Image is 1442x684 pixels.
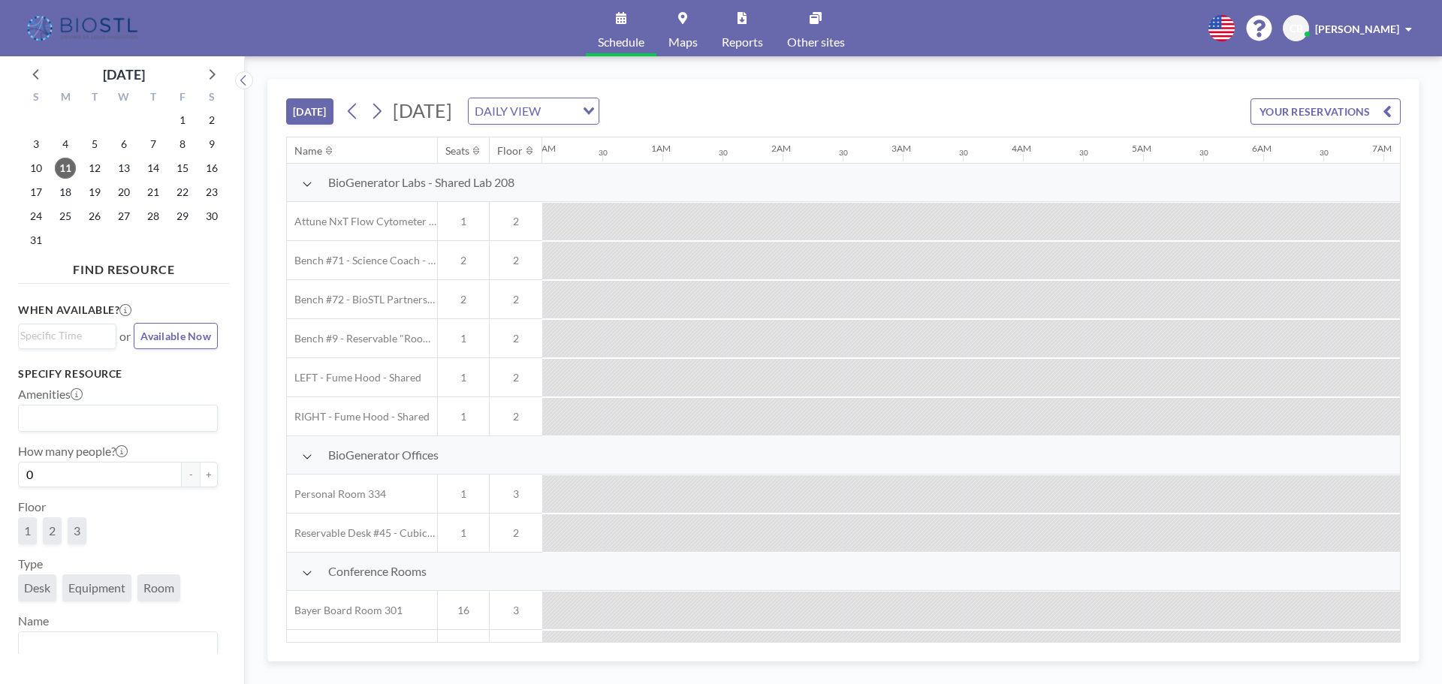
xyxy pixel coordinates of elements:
[787,36,845,48] span: Other sites
[1315,23,1399,35] span: [PERSON_NAME]
[113,206,134,227] span: Wednesday, August 27, 2025
[55,206,76,227] span: Monday, August 25, 2025
[328,447,439,463] span: BioGenerator Offices
[287,410,430,423] span: RIGHT - Fume Hood - Shared
[497,144,523,158] div: Floor
[490,371,542,384] span: 2
[438,410,489,423] span: 1
[438,487,489,501] span: 1
[84,134,105,155] span: Tuesday, August 5, 2025
[18,499,46,514] label: Floor
[438,215,489,228] span: 1
[18,556,43,571] label: Type
[1079,148,1088,158] div: 30
[490,487,542,501] span: 3
[172,182,193,203] span: Friday, August 22, 2025
[545,101,574,121] input: Search for option
[24,580,50,595] span: Desk
[19,324,116,347] div: Search for option
[722,36,763,48] span: Reports
[201,158,222,179] span: Saturday, August 16, 2025
[74,523,80,538] span: 3
[771,143,791,154] div: 2AM
[598,36,644,48] span: Schedule
[1320,148,1329,158] div: 30
[328,564,427,579] span: Conference Rooms
[438,332,489,345] span: 1
[143,580,174,595] span: Room
[51,89,80,108] div: M
[1372,143,1392,154] div: 7AM
[197,89,226,108] div: S
[393,99,452,122] span: [DATE]
[490,215,542,228] span: 2
[26,134,47,155] span: Sunday, August 3, 2025
[959,148,968,158] div: 30
[22,89,51,108] div: S
[839,148,848,158] div: 30
[1012,143,1031,154] div: 4AM
[103,64,145,85] div: [DATE]
[490,410,542,423] span: 2
[201,182,222,203] span: Saturday, August 23, 2025
[599,148,608,158] div: 30
[55,182,76,203] span: Monday, August 18, 2025
[490,254,542,267] span: 2
[49,523,56,538] span: 2
[113,182,134,203] span: Wednesday, August 20, 2025
[719,148,728,158] div: 30
[84,182,105,203] span: Tuesday, August 19, 2025
[143,182,164,203] span: Thursday, August 21, 2025
[84,158,105,179] span: Tuesday, August 12, 2025
[138,89,167,108] div: T
[201,134,222,155] span: Saturday, August 9, 2025
[140,330,211,342] span: Available Now
[143,134,164,155] span: Thursday, August 7, 2025
[182,462,200,487] button: -
[18,613,49,628] label: Name
[18,367,218,381] h3: Specify resource
[20,635,209,655] input: Search for option
[438,604,489,617] span: 16
[119,329,131,344] span: or
[651,143,671,154] div: 1AM
[172,158,193,179] span: Friday, August 15, 2025
[26,158,47,179] span: Sunday, August 10, 2025
[26,206,47,227] span: Sunday, August 24, 2025
[26,182,47,203] span: Sunday, August 17, 2025
[469,98,599,124] div: Search for option
[294,144,322,158] div: Name
[490,526,542,540] span: 2
[26,230,47,251] span: Sunday, August 31, 2025
[201,110,222,131] span: Saturday, August 2, 2025
[172,206,193,227] span: Friday, August 29, 2025
[1290,22,1303,35] span: CB
[84,206,105,227] span: Tuesday, August 26, 2025
[445,144,469,158] div: Seats
[200,462,218,487] button: +
[490,293,542,306] span: 2
[18,256,230,277] h4: FIND RESOURCE
[490,604,542,617] span: 3
[1250,98,1401,125] button: YOUR RESERVATIONS
[490,332,542,345] span: 2
[286,98,333,125] button: [DATE]
[20,327,107,344] input: Search for option
[287,254,437,267] span: Bench #71 - Science Coach - BioSTL Bench
[24,14,143,44] img: organization-logo
[287,526,437,540] span: Reservable Desk #45 - Cubicle Area (Office 206)
[172,110,193,131] span: Friday, August 1, 2025
[143,158,164,179] span: Thursday, August 14, 2025
[287,487,386,501] span: Personal Room 334
[287,332,437,345] span: Bench #9 - Reservable "RoomZilla" Bench
[287,293,437,306] span: Bench #72 - BioSTL Partnerships & Apprenticeships Bench
[328,175,514,190] span: BioGenerator Labs - Shared Lab 208
[18,444,128,459] label: How many people?
[531,143,556,154] div: 12AM
[438,254,489,267] span: 2
[287,215,437,228] span: Attune NxT Flow Cytometer - Bench #25
[134,323,218,349] button: Available Now
[201,206,222,227] span: Saturday, August 30, 2025
[55,134,76,155] span: Monday, August 4, 2025
[143,206,164,227] span: Thursday, August 28, 2025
